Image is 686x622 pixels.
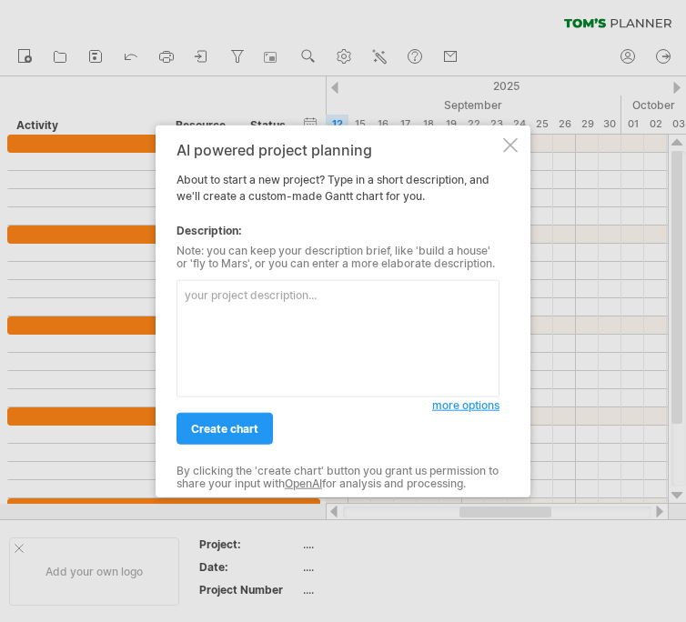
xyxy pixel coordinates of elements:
[177,223,499,239] div: Description:
[177,465,499,491] div: By clicking the 'create chart' button you grant us permission to share your input with for analys...
[177,142,499,158] div: AI powered project planning
[285,477,322,490] a: OpenAI
[432,398,499,412] span: more options
[177,245,499,271] div: Note: you can keep your description brief, like 'build a house' or 'fly to Mars', or you can ente...
[177,413,273,445] a: create chart
[177,142,499,481] div: About to start a new project? Type in a short description, and we'll create a custom-made Gantt c...
[191,422,258,436] span: create chart
[432,397,499,414] a: more options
